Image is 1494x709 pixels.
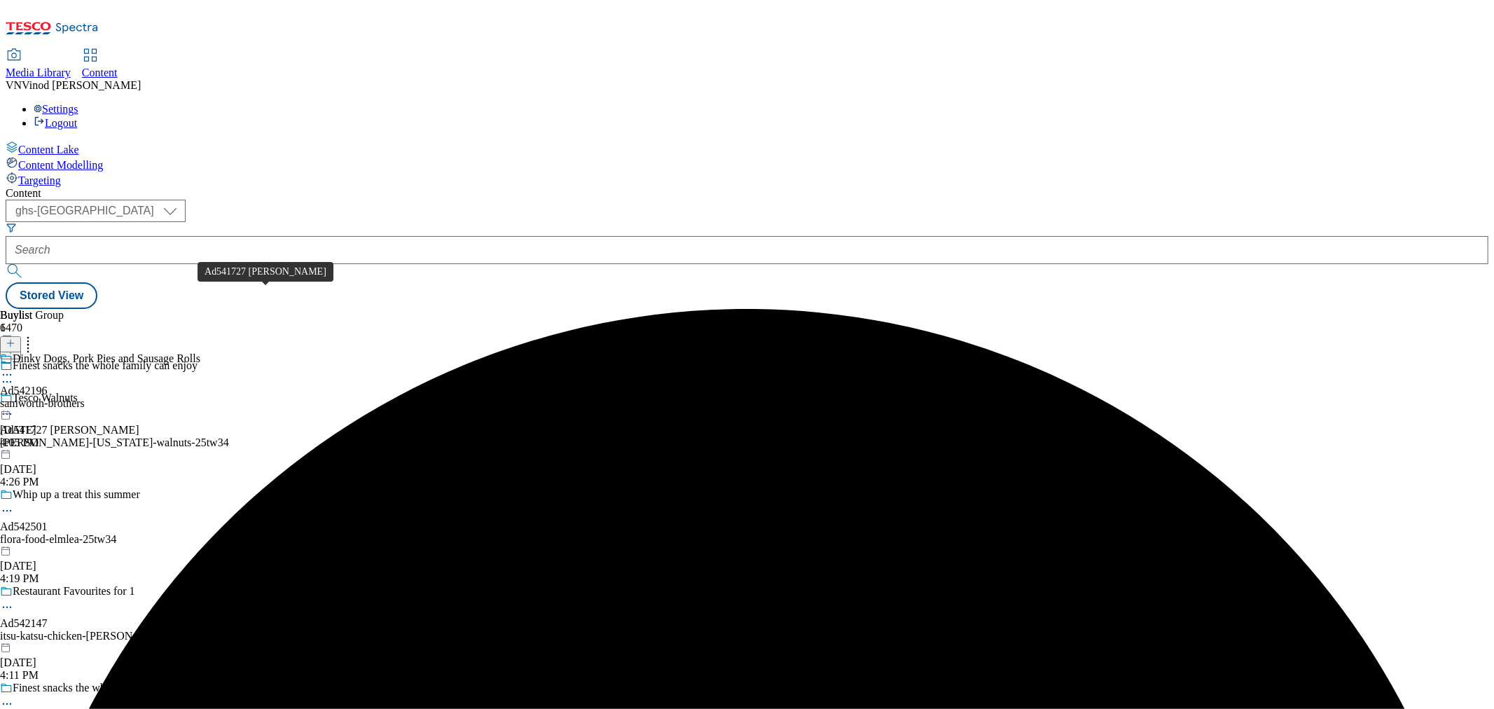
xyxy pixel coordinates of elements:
a: Content Lake [6,141,1488,156]
svg: Search Filters [6,222,17,233]
span: Vinod [PERSON_NAME] [22,79,141,91]
input: Search [6,236,1488,264]
a: Content [82,50,118,79]
a: Logout [34,117,77,129]
button: Stored View [6,282,97,309]
span: Content Lake [18,144,79,156]
div: Whip up a treat this summer [13,488,140,501]
span: Content Modelling [18,159,103,171]
span: Targeting [18,174,61,186]
a: Media Library [6,50,71,79]
span: VN [6,79,22,91]
div: Finest snacks the whole family can enjoy [13,682,198,694]
span: Media Library [6,67,71,78]
a: Targeting [6,172,1488,187]
span: Content [82,67,118,78]
div: Dinky Dogs, Pork Pies and Sausage Rolls [13,352,200,365]
a: Settings [34,103,78,115]
div: Content [6,187,1488,200]
a: Content Modelling [6,156,1488,172]
div: Restaurant Favourites for 1 [13,585,135,598]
